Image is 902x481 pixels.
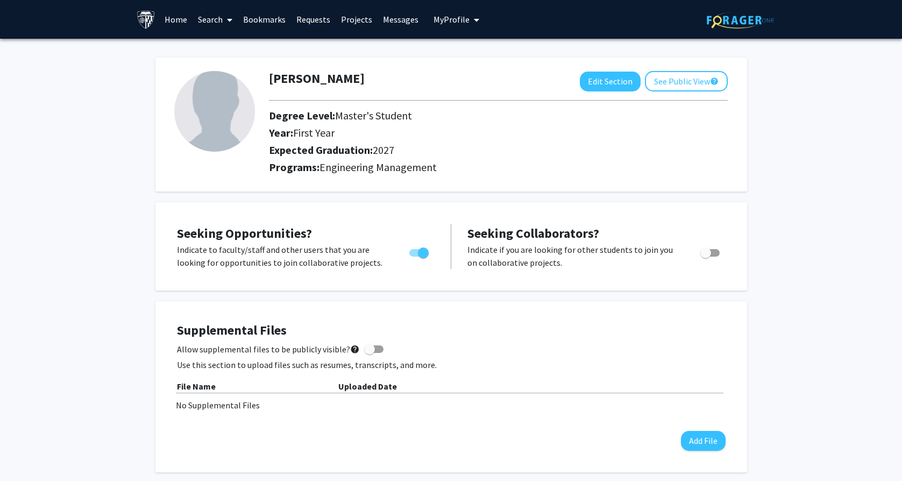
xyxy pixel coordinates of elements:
[159,1,193,38] a: Home
[319,160,437,174] span: Engineering Management
[177,323,726,338] h4: Supplemental Files
[193,1,238,38] a: Search
[174,71,255,152] img: Profile Picture
[373,143,394,157] span: 2027
[707,12,774,29] img: ForagerOne Logo
[335,109,412,122] span: Master's Student
[177,358,726,371] p: Use this section to upload files such as resumes, transcripts, and more.
[269,109,635,122] h2: Degree Level:
[434,14,470,25] span: My Profile
[580,72,641,91] button: Edit Section
[269,161,728,174] h2: Programs:
[293,126,335,139] span: First Year
[269,71,365,87] h1: [PERSON_NAME]
[177,343,360,356] span: Allow supplemental files to be publicly visible?
[467,225,599,242] span: Seeking Collaborators?
[336,1,378,38] a: Projects
[8,433,46,473] iframe: Chat
[176,399,727,412] div: No Supplemental Files
[696,243,726,259] div: Toggle
[467,243,680,269] p: Indicate if you are looking for other students to join you on collaborative projects.
[177,225,312,242] span: Seeking Opportunities?
[350,343,360,356] mat-icon: help
[378,1,424,38] a: Messages
[269,144,635,157] h2: Expected Graduation:
[338,381,397,392] b: Uploaded Date
[269,126,635,139] h2: Year:
[238,1,291,38] a: Bookmarks
[710,75,719,88] mat-icon: help
[177,243,389,269] p: Indicate to faculty/staff and other users that you are looking for opportunities to join collabor...
[177,381,216,392] b: File Name
[291,1,336,38] a: Requests
[681,431,726,451] button: Add File
[405,243,435,259] div: Toggle
[137,10,155,29] img: Johns Hopkins University Logo
[645,71,728,91] button: See Public View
